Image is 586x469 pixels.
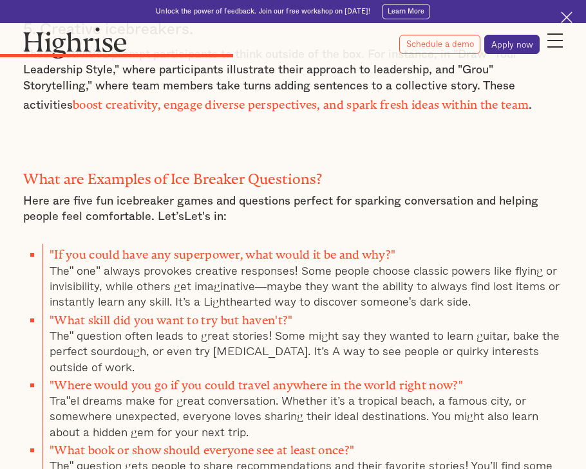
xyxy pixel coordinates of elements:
[399,35,480,54] a: Schedule a demo
[23,47,563,113] p: These activities prompt participants to think outside of the box. For instance, in "Draw" Your Le...
[484,35,540,54] a: Apply now
[561,12,572,23] img: Cross icon
[50,313,293,321] strong: "What skill did you want to try but haven't?"
[43,244,563,309] li: The" one" always provokes creative responses! Some people choose classic powers like flying or in...
[43,309,563,374] li: The" question often leads to great stories! Some might say they wanted to learn guitar, bake the ...
[50,378,463,386] strong: "Where would you go if you could travel anywhere in the world right now?"
[382,4,430,19] a: Learn More
[50,248,395,255] strong: "If you could have any superpower, what would it be and why?"
[23,27,127,59] img: Highrise logo
[43,374,563,439] li: Tra"el dreams make for great conversation. Whether it’s a tropical beach, a famous city, or somew...
[23,133,563,148] p: ‍
[23,167,563,184] h2: What are Examples of Ice Breaker Questions?
[50,443,354,451] strong: "What book or show should everyone see at least once?"
[73,98,529,106] strong: boost creativity, engage diverse perspectives, and spark fresh ideas within the team
[156,7,370,16] div: Unlock the power of feedback. Join our free workshop on [DATE]!
[23,194,563,225] p: Here are five fun icebreaker games and questions perfect for sparking conversation and helping pe...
